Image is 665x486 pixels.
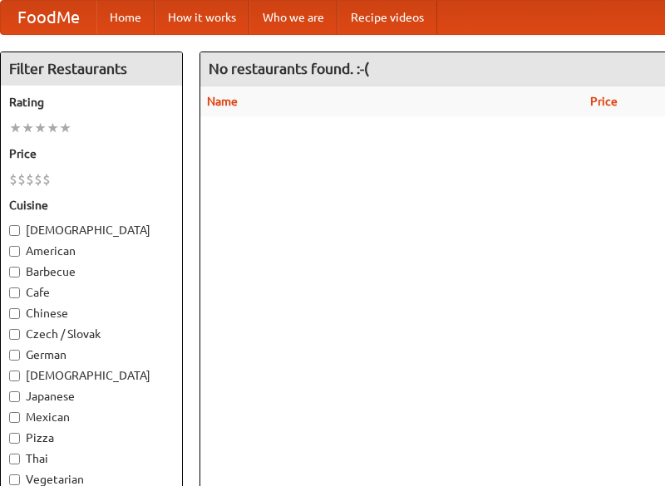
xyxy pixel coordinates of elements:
li: ★ [34,119,47,137]
label: American [9,243,174,259]
a: How it works [155,1,249,34]
li: $ [42,170,51,189]
a: Home [96,1,155,34]
li: $ [17,170,26,189]
input: Japanese [9,391,20,402]
li: ★ [59,119,71,137]
h5: Price [9,145,174,162]
a: FoodMe [1,1,96,34]
li: $ [26,170,34,189]
label: Thai [9,450,174,467]
li: ★ [47,119,59,137]
h4: Filter Restaurants [1,52,182,86]
input: Cafe [9,287,20,298]
li: $ [9,170,17,189]
input: Pizza [9,433,20,444]
label: [DEMOGRAPHIC_DATA] [9,367,174,384]
input: [DEMOGRAPHIC_DATA] [9,225,20,236]
label: [DEMOGRAPHIC_DATA] [9,222,174,238]
input: German [9,350,20,361]
label: Czech / Slovak [9,326,174,342]
input: [DEMOGRAPHIC_DATA] [9,371,20,381]
a: Name [207,95,238,108]
label: German [9,346,174,363]
h5: Cuisine [9,197,174,214]
input: American [9,246,20,257]
label: Chinese [9,305,174,322]
h5: Rating [9,94,174,110]
ng-pluralize: No restaurants found. :-( [209,61,369,76]
label: Japanese [9,388,174,405]
input: Vegetarian [9,474,20,485]
label: Pizza [9,430,174,446]
label: Cafe [9,284,174,301]
input: Chinese [9,308,20,319]
label: Barbecue [9,263,174,280]
li: $ [34,170,42,189]
li: ★ [22,119,34,137]
input: Thai [9,454,20,464]
a: Who we are [249,1,337,34]
a: Recipe videos [337,1,437,34]
label: Mexican [9,409,174,425]
li: ★ [9,119,22,137]
a: Price [590,95,618,108]
input: Mexican [9,412,20,423]
input: Czech / Slovak [9,329,20,340]
input: Barbecue [9,267,20,277]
